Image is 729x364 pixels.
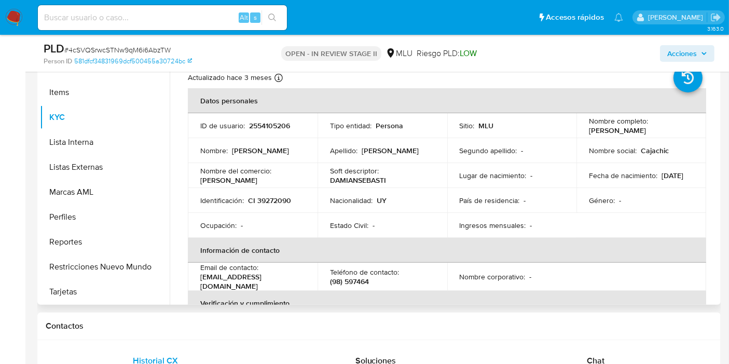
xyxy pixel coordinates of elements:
p: [EMAIL_ADDRESS][DOMAIN_NAME] [200,272,301,291]
span: LOW [460,47,477,59]
p: (98) 597464 [330,277,369,286]
button: Tarjetas [40,279,170,304]
p: Identificación : [200,196,244,205]
button: search-icon [262,10,283,25]
p: agustin.duran@mercadolibre.com [648,12,707,22]
p: - [530,272,532,281]
a: Salir [710,12,721,23]
h1: Contactos [46,321,712,331]
span: Acciones [667,45,697,62]
p: OPEN - IN REVIEW STAGE II [281,46,381,61]
p: Soft descriptor : [330,166,379,176]
p: - [530,221,532,230]
a: Notificaciones [614,13,623,22]
input: Buscar usuario o caso... [38,11,287,24]
p: [DATE] [662,171,683,180]
button: Acciones [660,45,714,62]
p: Nombre corporativo : [460,272,526,281]
p: Persona [376,121,403,130]
button: Perfiles [40,205,170,230]
button: KYC [40,105,170,130]
p: Segundo apellido : [460,146,517,155]
p: CI 39272090 [248,196,291,205]
th: Verificación y cumplimiento [188,291,706,316]
p: País de residencia : [460,196,520,205]
p: Sitio : [460,121,475,130]
th: Datos personales [188,88,706,113]
p: Lugar de nacimiento : [460,171,527,180]
a: 581dfcf34831969dcf500455a30724bc [74,57,192,66]
button: Items [40,80,170,105]
p: Email de contacto : [200,263,258,272]
b: Person ID [44,57,72,66]
button: Listas Externas [40,155,170,180]
b: PLD [44,40,64,57]
button: Reportes [40,230,170,254]
p: Ingresos mensuales : [460,221,526,230]
button: Lista Interna [40,130,170,155]
p: ID de usuario : [200,121,245,130]
p: [PERSON_NAME] [200,176,257,185]
span: Alt [240,12,248,22]
p: Cajachic [641,146,669,155]
p: Estado Civil : [330,221,368,230]
p: Nombre social : [589,146,637,155]
div: MLU [386,48,412,59]
span: # 4cSVQSrwcSTNw9qM6i6AbzTW [64,45,171,55]
span: Accesos rápidos [546,12,604,23]
th: Información de contacto [188,238,706,263]
p: Nombre del comercio : [200,166,271,176]
p: [PERSON_NAME] [362,146,419,155]
p: - [521,146,524,155]
span: s [254,12,257,22]
p: - [373,221,375,230]
p: Género : [589,196,615,205]
p: [PERSON_NAME] [232,146,289,155]
span: 3.163.0 [707,24,724,33]
p: - [619,196,621,205]
p: Tipo entidad : [330,121,372,130]
p: Teléfono de contacto : [330,267,399,277]
p: 2554105206 [249,121,290,130]
p: DAMIANSEBASTI [330,176,386,185]
p: Nacionalidad : [330,196,373,205]
p: MLU [479,121,494,130]
button: Marcas AML [40,180,170,205]
p: - [531,171,533,180]
p: Nombre completo : [589,116,648,126]
p: Apellido : [330,146,357,155]
p: Nombre : [200,146,228,155]
p: - [524,196,526,205]
p: Fecha de nacimiento : [589,171,657,180]
p: - [241,221,243,230]
span: Riesgo PLD: [417,48,477,59]
button: Restricciones Nuevo Mundo [40,254,170,279]
p: UY [377,196,387,205]
p: Actualizado hace 3 meses [188,73,272,83]
p: Ocupación : [200,221,237,230]
p: [PERSON_NAME] [589,126,646,135]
